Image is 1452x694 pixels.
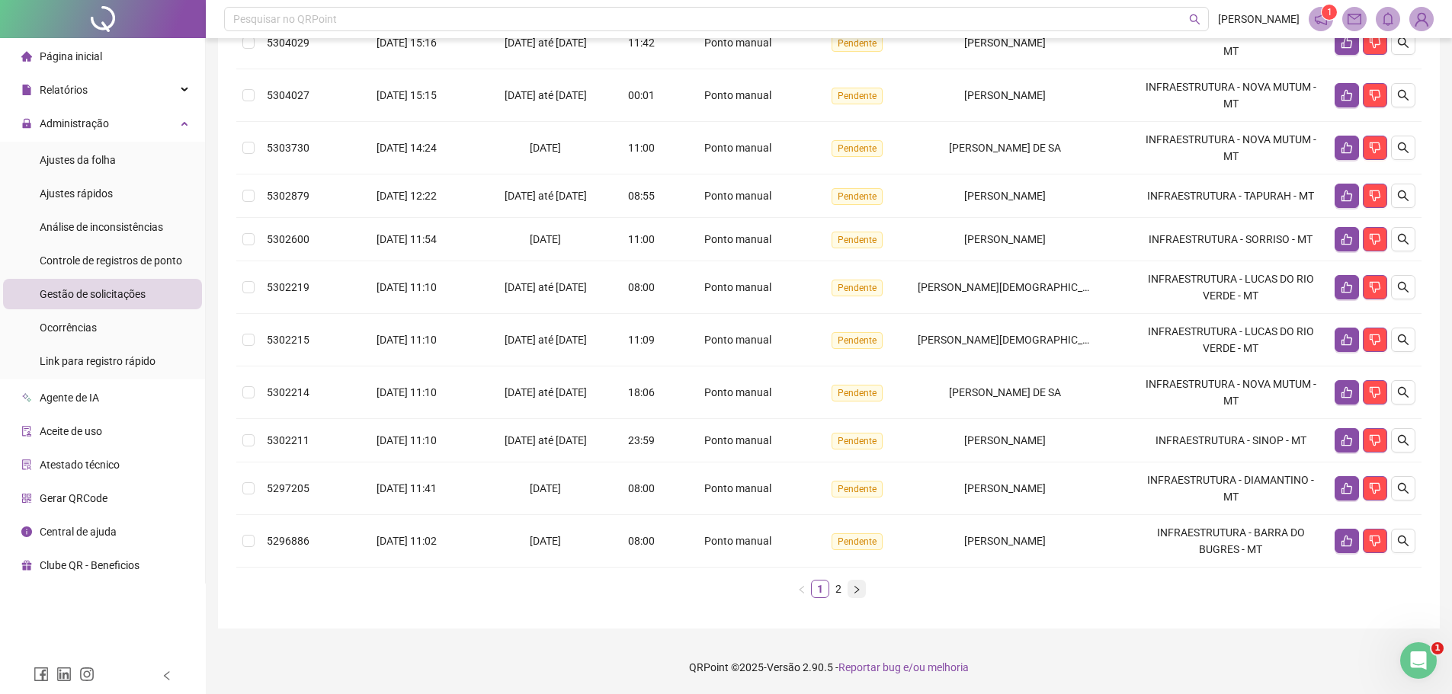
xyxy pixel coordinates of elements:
[1369,281,1381,293] span: dislike
[40,425,102,437] span: Aceite de uso
[1314,12,1328,26] span: notification
[267,334,309,346] span: 5302215
[530,482,561,494] span: [DATE]
[1341,190,1353,202] span: like
[1133,174,1329,218] td: INFRAESTRUTURA - TAPURAH - MT
[162,670,172,681] span: left
[1348,12,1361,26] span: mail
[530,535,561,547] span: [DATE]
[1133,515,1329,568] td: INFRAESTRUTURA - BARRA DO BUGRES - MT
[40,84,88,96] span: Relatórios
[628,37,655,49] span: 11:42
[832,385,883,401] span: Pendente
[838,661,969,673] span: Reportar bug e/ou melhoria
[964,190,1046,202] span: [PERSON_NAME]
[505,190,587,202] span: [DATE] até [DATE]
[1341,386,1353,398] span: like
[1400,642,1437,679] iframe: Intercom live chat
[34,667,49,682] span: facebook
[830,580,847,597] a: 2
[1341,233,1353,245] span: like
[628,434,655,446] span: 23:59
[267,233,309,245] span: 5302600
[505,89,587,101] span: [DATE] até [DATE]
[832,35,883,52] span: Pendente
[267,281,309,293] span: 5302219
[964,37,1046,49] span: [PERSON_NAME]
[1341,334,1353,346] span: like
[79,667,95,682] span: instagram
[1341,535,1353,547] span: like
[848,580,866,598] button: right
[1133,462,1329,515] td: INFRAESTRUTURA - DIAMANTINO - MT
[530,233,561,245] span: [DATE]
[704,535,771,547] span: Ponto manual
[704,434,771,446] span: Ponto manual
[949,142,1061,154] span: [PERSON_NAME] DE SA
[40,559,139,571] span: Clube QR - Beneficios
[793,580,811,598] button: left
[21,51,32,62] span: home
[1381,12,1395,26] span: bell
[704,142,771,154] span: Ponto manual
[40,288,146,300] span: Gestão de solicitações
[848,580,866,598] li: Próxima página
[1369,386,1381,398] span: dislike
[704,190,771,202] span: Ponto manual
[832,88,883,104] span: Pendente
[1397,142,1409,154] span: search
[704,334,771,346] span: Ponto manual
[40,154,116,166] span: Ajustes da folha
[377,535,437,547] span: [DATE] 11:02
[1397,89,1409,101] span: search
[377,89,437,101] span: [DATE] 15:15
[206,641,1452,694] footer: QRPoint © 2025 - 2.90.5 -
[1369,535,1381,547] span: dislike
[1133,419,1329,462] td: INFRAESTRUTURA - SINOP - MT
[832,188,883,205] span: Pendente
[1369,434,1381,446] span: dislike
[832,232,883,248] span: Pendente
[505,37,587,49] span: [DATE] até [DATE]
[832,280,883,296] span: Pendente
[949,386,1061,398] span: [PERSON_NAME] DE SA
[797,585,806,594] span: left
[964,233,1046,245] span: [PERSON_NAME]
[628,334,655,346] span: 11:09
[1369,334,1381,346] span: dislike
[377,190,437,202] span: [DATE] 12:22
[267,190,309,202] span: 5302879
[1410,8,1433,30] img: 78571
[1341,281,1353,293] span: like
[40,221,163,233] span: Análise de inconsistências
[1397,190,1409,202] span: search
[964,535,1046,547] span: [PERSON_NAME]
[1369,37,1381,49] span: dislike
[1397,386,1409,398] span: search
[1133,69,1329,122] td: INFRAESTRUTURA - NOVA MUTUM - MT
[832,140,883,157] span: Pendente
[628,142,655,154] span: 11:00
[1133,261,1329,314] td: INFRAESTRUTURA - LUCAS DO RIO VERDE - MT
[832,433,883,449] span: Pendente
[1341,482,1353,494] span: like
[40,492,107,504] span: Gerar QRCode
[628,190,655,202] span: 08:55
[505,281,587,293] span: [DATE] até [DATE]
[377,386,437,398] span: [DATE] 11:10
[1397,482,1409,494] span: search
[1133,314,1329,366] td: INFRAESTRUTURA - LUCAS DO RIO VERDE - MT
[704,281,771,293] span: Ponto manual
[40,392,99,404] span: Agente de IA
[267,89,309,101] span: 5304027
[377,142,437,154] span: [DATE] 14:24
[1341,89,1353,101] span: like
[505,334,587,346] span: [DATE] até [DATE]
[21,560,32,571] span: gift
[628,386,655,398] span: 18:06
[1369,142,1381,154] span: dislike
[1397,281,1409,293] span: search
[1341,142,1353,154] span: like
[964,89,1046,101] span: [PERSON_NAME]
[918,281,1111,293] span: [PERSON_NAME][DEMOGRAPHIC_DATA]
